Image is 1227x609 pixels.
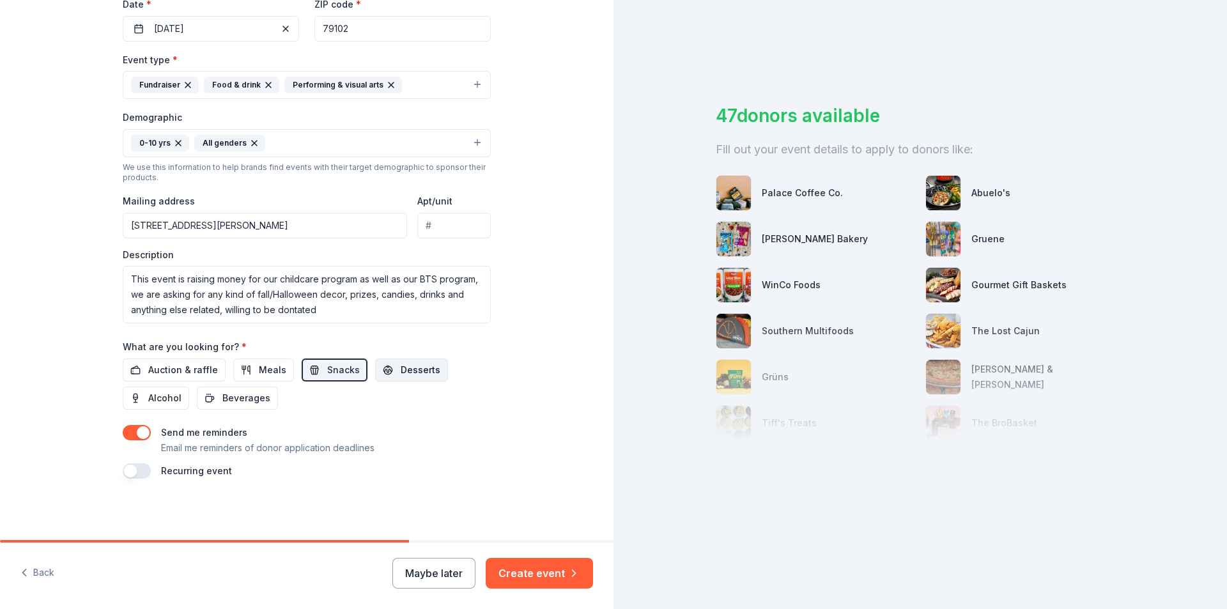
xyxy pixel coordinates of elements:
[131,77,199,93] div: Fundraiser
[161,427,247,438] label: Send me reminders
[716,268,751,302] img: photo for WinCo Foods
[123,387,189,410] button: Alcohol
[926,222,961,256] img: photo for Gruene
[716,176,751,210] img: photo for Palace Coffee Co.
[123,129,491,157] button: 0-10 yrsAll genders
[131,135,189,151] div: 0-10 yrs
[233,358,294,382] button: Meals
[161,465,232,476] label: Recurring event
[204,77,279,93] div: Food & drink
[148,390,181,406] span: Alcohol
[123,213,407,238] input: Enter a US address
[259,362,286,378] span: Meals
[123,266,491,323] textarea: This event is raising money for our childcare program as well as our BTS program, we are asking f...
[123,71,491,99] button: FundraiserFood & drinkPerforming & visual arts
[971,185,1010,201] div: Abuelo's
[417,213,491,238] input: #
[148,362,218,378] span: Auction & raffle
[123,341,247,353] label: What are you looking for?
[327,362,360,378] span: Snacks
[762,185,843,201] div: Palace Coffee Co.
[197,387,278,410] button: Beverages
[123,16,299,42] button: [DATE]
[284,77,402,93] div: Performing & visual arts
[375,358,448,382] button: Desserts
[971,231,1005,247] div: Gruene
[926,176,961,210] img: photo for Abuelo's
[762,231,868,247] div: [PERSON_NAME] Bakery
[302,358,367,382] button: Snacks
[971,277,1067,293] div: Gourmet Gift Baskets
[417,195,452,208] label: Apt/unit
[926,268,961,302] img: photo for Gourmet Gift Baskets
[123,111,182,124] label: Demographic
[486,558,593,589] button: Create event
[401,362,440,378] span: Desserts
[314,16,491,42] input: 12345 (U.S. only)
[123,195,195,208] label: Mailing address
[161,440,374,456] p: Email me reminders of donor application deadlines
[123,162,491,183] div: We use this information to help brands find events with their target demographic to sponsor their...
[716,102,1125,129] div: 47 donors available
[392,558,475,589] button: Maybe later
[20,560,54,587] button: Back
[123,249,174,261] label: Description
[194,135,265,151] div: All genders
[222,390,270,406] span: Beverages
[716,139,1125,160] div: Fill out your event details to apply to donors like:
[716,222,751,256] img: photo for Bobo's Bakery
[123,54,178,66] label: Event type
[123,358,226,382] button: Auction & raffle
[762,277,821,293] div: WinCo Foods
